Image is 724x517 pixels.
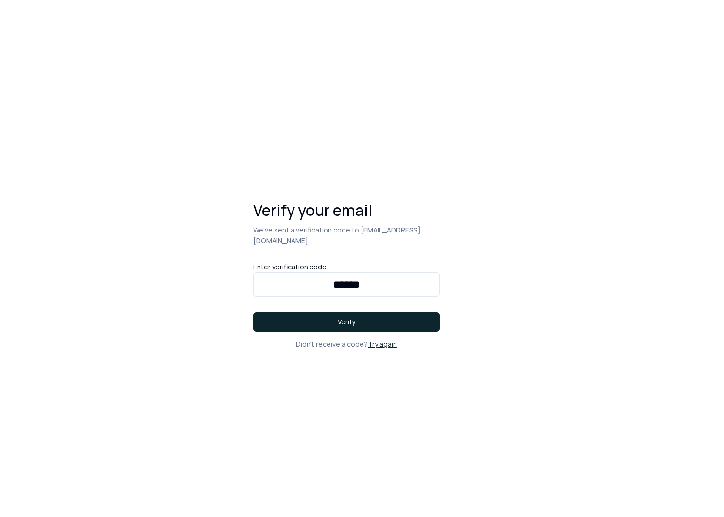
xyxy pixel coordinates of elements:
[253,312,440,332] button: Verify
[253,225,440,246] p: We've sent a verification code to
[368,339,397,349] a: Try again
[253,339,440,349] div: Didn't receive a code?
[253,225,421,245] span: [EMAIL_ADDRESS][DOMAIN_NAME]
[253,199,440,221] h1: Verify your email
[253,262,327,271] label: Enter verification code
